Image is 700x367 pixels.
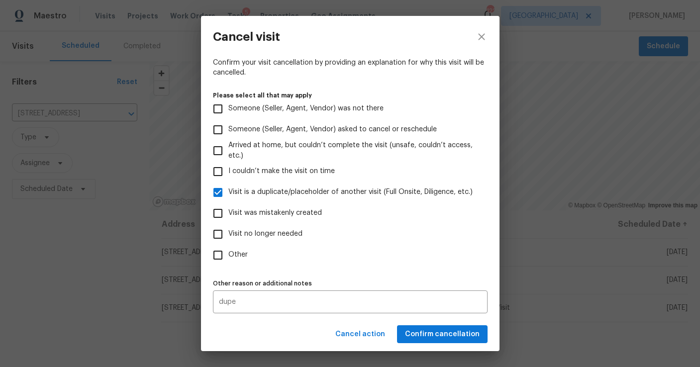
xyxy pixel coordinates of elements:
[335,328,385,341] span: Cancel action
[228,250,248,260] span: Other
[228,124,437,135] span: Someone (Seller, Agent, Vendor) asked to cancel or reschedule
[213,30,280,44] h3: Cancel visit
[397,325,488,344] button: Confirm cancellation
[331,325,389,344] button: Cancel action
[464,16,500,58] button: close
[228,166,335,177] span: I couldn’t make the visit on time
[213,92,488,98] label: Please select all that may apply
[228,103,384,114] span: Someone (Seller, Agent, Vendor) was not there
[405,328,480,341] span: Confirm cancellation
[213,58,488,78] span: Confirm your visit cancellation by providing an explanation for why this visit will be cancelled.
[213,280,488,286] label: Other reason or additional notes
[228,187,473,197] span: Visit is a duplicate/placeholder of another visit (Full Onsite, Diligence, etc.)
[228,208,322,218] span: Visit was mistakenly created
[228,140,480,161] span: Arrived at home, but couldn’t complete the visit (unsafe, couldn’t access, etc.)
[228,229,302,239] span: Visit no longer needed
